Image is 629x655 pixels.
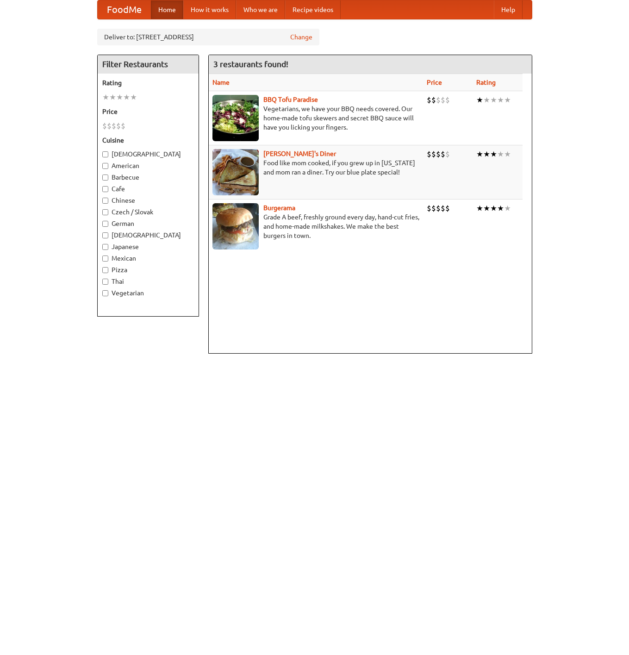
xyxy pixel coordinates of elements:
li: $ [436,95,441,105]
li: $ [427,203,431,213]
a: Recipe videos [285,0,341,19]
li: $ [102,121,107,131]
label: Vegetarian [102,288,194,298]
p: Grade A beef, freshly ground every day, hand-cut fries, and home-made milkshakes. We make the bes... [212,212,419,240]
li: ★ [123,92,130,102]
li: ★ [490,95,497,105]
li: $ [441,203,445,213]
li: $ [431,203,436,213]
input: Cafe [102,186,108,192]
li: ★ [497,149,504,159]
li: $ [445,203,450,213]
li: $ [112,121,116,131]
label: Pizza [102,265,194,274]
label: Thai [102,277,194,286]
h5: Rating [102,78,194,87]
a: FoodMe [98,0,151,19]
li: $ [445,149,450,159]
label: Barbecue [102,173,194,182]
li: $ [427,95,431,105]
li: ★ [102,92,109,102]
li: $ [431,95,436,105]
li: ★ [476,203,483,213]
a: Name [212,79,230,86]
h5: Cuisine [102,136,194,145]
a: Help [494,0,523,19]
li: ★ [130,92,137,102]
label: American [102,161,194,170]
li: $ [445,95,450,105]
a: Who we are [236,0,285,19]
input: American [102,163,108,169]
li: ★ [109,92,116,102]
li: ★ [497,95,504,105]
a: Rating [476,79,496,86]
label: German [102,219,194,228]
input: German [102,221,108,227]
a: Change [290,32,312,42]
li: $ [107,121,112,131]
li: ★ [497,203,504,213]
li: $ [116,121,121,131]
input: Thai [102,279,108,285]
label: [DEMOGRAPHIC_DATA] [102,150,194,159]
li: ★ [116,92,123,102]
label: Czech / Slovak [102,207,194,217]
a: How it works [183,0,236,19]
li: ★ [483,149,490,159]
div: Deliver to: [STREET_ADDRESS] [97,29,319,45]
h5: Price [102,107,194,116]
a: Burgerama [263,204,295,212]
label: Mexican [102,254,194,263]
li: $ [121,121,125,131]
label: [DEMOGRAPHIC_DATA] [102,231,194,240]
input: [DEMOGRAPHIC_DATA] [102,151,108,157]
h4: Filter Restaurants [98,55,199,74]
li: ★ [483,95,490,105]
a: Home [151,0,183,19]
input: Pizza [102,267,108,273]
li: ★ [504,203,511,213]
img: sallys.jpg [212,149,259,195]
li: $ [431,149,436,159]
label: Cafe [102,184,194,193]
a: Price [427,79,442,86]
a: [PERSON_NAME]'s Diner [263,150,336,157]
li: ★ [490,149,497,159]
li: $ [436,149,441,159]
input: Japanese [102,244,108,250]
p: Food like mom cooked, if you grew up in [US_STATE] and mom ran a diner. Try our blue plate special! [212,158,419,177]
a: BBQ Tofu Paradise [263,96,318,103]
li: $ [436,203,441,213]
input: Czech / Slovak [102,209,108,215]
li: $ [441,149,445,159]
img: burgerama.jpg [212,203,259,250]
input: Chinese [102,198,108,204]
input: Mexican [102,256,108,262]
input: [DEMOGRAPHIC_DATA] [102,232,108,238]
li: ★ [476,95,483,105]
li: ★ [483,203,490,213]
ng-pluralize: 3 restaurants found! [213,60,288,69]
label: Chinese [102,196,194,205]
li: ★ [476,149,483,159]
li: ★ [490,203,497,213]
li: ★ [504,95,511,105]
input: Barbecue [102,175,108,181]
li: $ [441,95,445,105]
li: ★ [504,149,511,159]
p: Vegetarians, we have your BBQ needs covered. Our home-made tofu skewers and secret BBQ sauce will... [212,104,419,132]
input: Vegetarian [102,290,108,296]
li: $ [427,149,431,159]
label: Japanese [102,242,194,251]
img: tofuparadise.jpg [212,95,259,141]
